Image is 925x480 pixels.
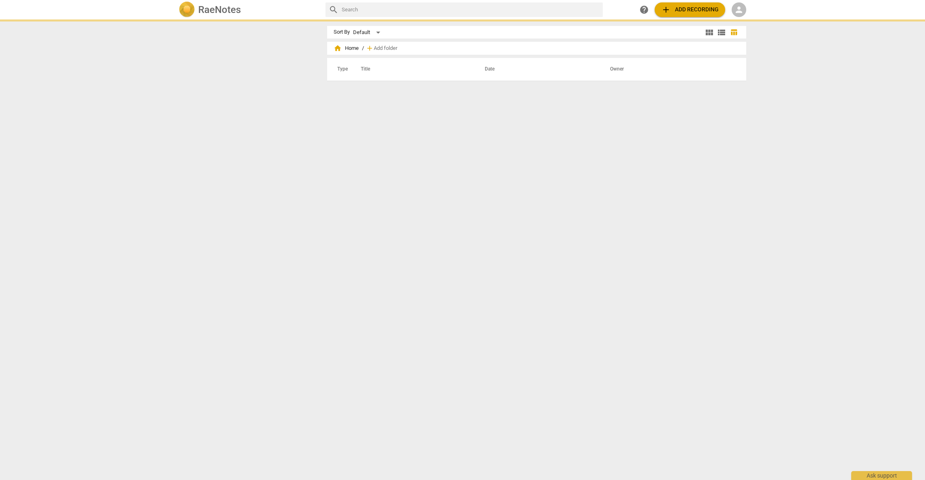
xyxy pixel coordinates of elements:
[342,3,600,16] input: Search
[179,2,195,18] img: Logo
[179,2,319,18] a: LogoRaeNotes
[728,26,740,39] button: Table view
[730,28,738,36] span: table_chart
[661,5,719,15] span: Add recording
[655,2,725,17] button: Upload
[851,471,912,480] div: Ask support
[362,45,364,51] span: /
[351,58,475,81] th: Title
[331,58,351,81] th: Type
[704,28,714,37] span: view_module
[600,58,738,81] th: Owner
[703,26,715,39] button: Tile view
[366,44,374,52] span: add
[334,44,359,52] span: Home
[637,2,651,17] a: Help
[329,5,338,15] span: search
[639,5,649,15] span: help
[353,26,383,39] div: Default
[374,45,397,51] span: Add folder
[715,26,728,39] button: List view
[734,5,744,15] span: person
[717,28,726,37] span: view_list
[475,58,600,81] th: Date
[198,4,241,15] h2: RaeNotes
[661,5,671,15] span: add
[334,29,350,35] div: Sort By
[334,44,342,52] span: home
